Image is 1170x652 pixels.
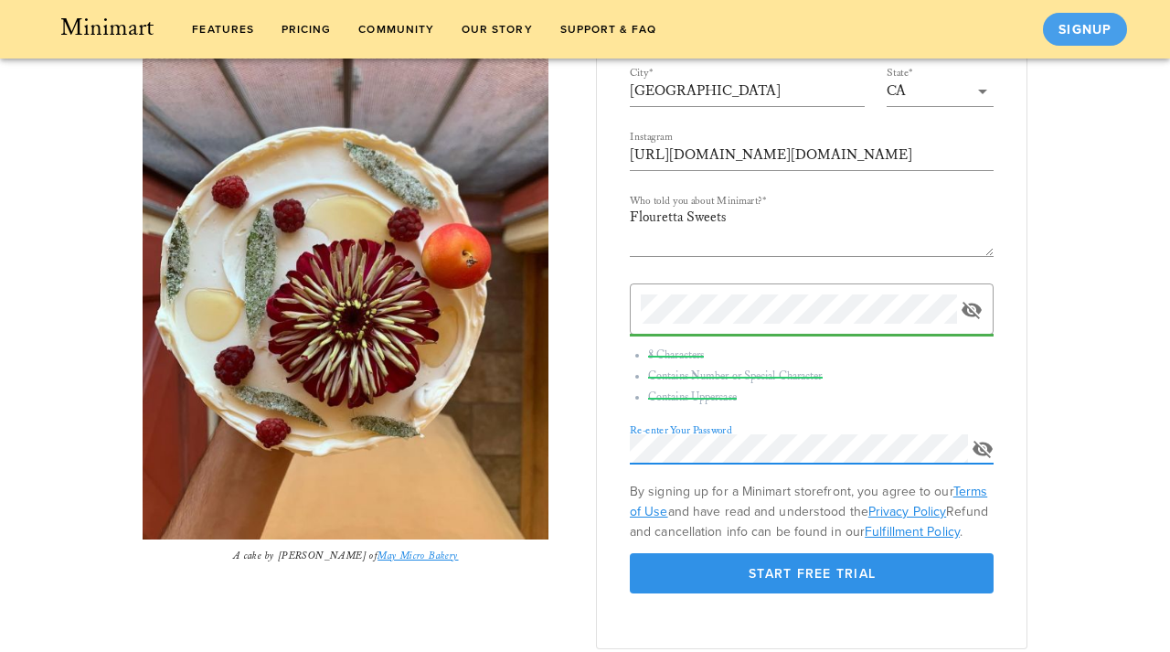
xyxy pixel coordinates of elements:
[44,11,169,44] a: Minimart
[143,547,548,565] div: A cake by [PERSON_NAME] of
[58,13,154,43] span: Minimart
[559,23,657,36] span: Support & FAQ
[865,524,960,540] a: Fulfillment Policy
[378,549,458,562] a: May Micro Bakery
[346,16,446,42] a: Community
[449,16,544,42] a: Our Story
[180,16,266,42] a: features
[630,482,994,542] div: By signing up for a Minimart storefront, you agree to our and have read and understood the Refund...
[630,553,994,593] button: Start Free Trial
[1043,13,1127,46] a: Signup
[269,16,342,42] a: Pricing
[648,367,823,387] li: Contains Number or Special Character
[666,566,957,582] span: Start Free Trial
[648,346,704,366] li: 8 Characters
[357,23,434,36] span: Community
[548,16,668,42] a: Support & FAQ
[461,23,533,36] span: Our Story
[191,23,254,36] span: features
[868,504,946,519] a: Privacy Policy
[281,23,332,36] span: Pricing
[648,388,737,408] li: Contains Uppercase
[143,32,548,540] div: A cake by Sasha Piligian of May Micro Bakery
[1058,22,1112,37] span: Signup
